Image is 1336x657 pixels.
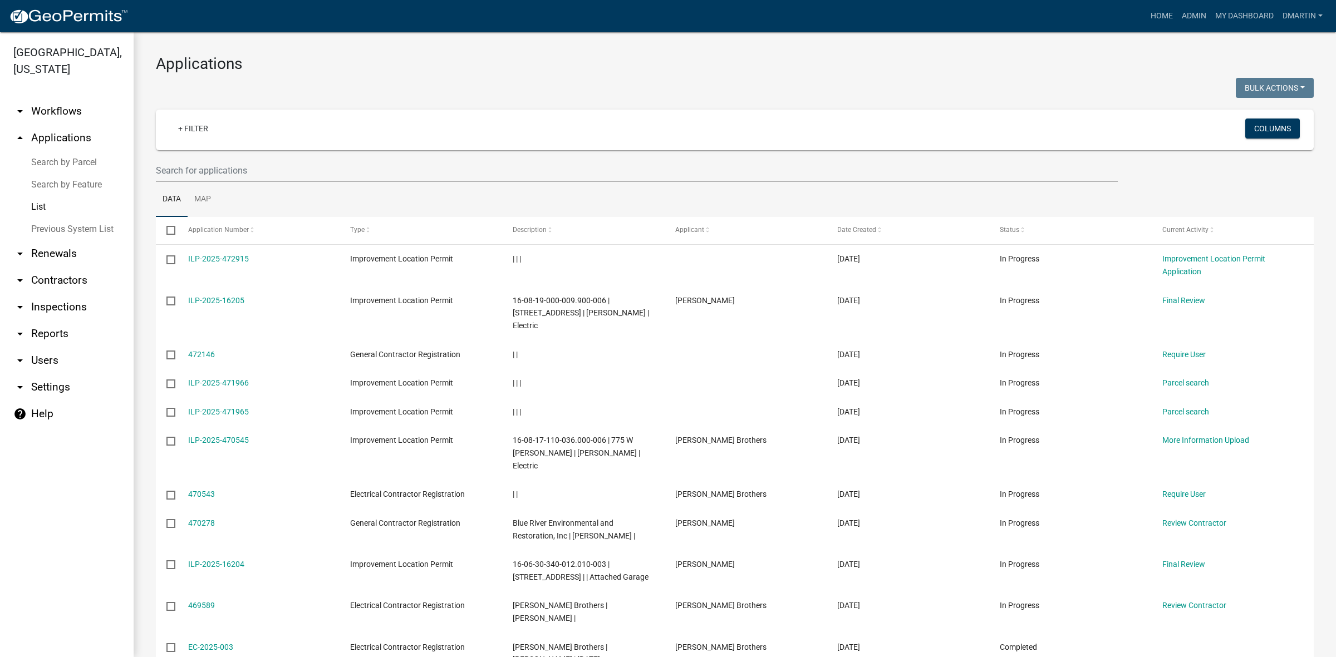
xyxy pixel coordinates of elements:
[13,274,27,287] i: arrow_drop_down
[188,296,244,305] a: ILP-2025-16205
[1000,378,1039,387] span: In Progress
[837,601,860,610] span: 08/26/2025
[350,407,453,416] span: Improvement Location Permit
[188,407,249,416] a: ILP-2025-471965
[350,436,453,444] span: Improvement Location Permit
[350,518,460,527] span: General Contractor Registration
[350,350,460,359] span: General Contractor Registration
[13,247,27,260] i: arrow_drop_down
[837,226,876,234] span: Date Created
[1236,78,1314,98] button: Bulk Actions
[513,350,518,359] span: | |
[1278,6,1327,27] a: dmartin
[188,226,249,234] span: Application Number
[1162,378,1209,387] a: Parcel search
[837,378,860,387] span: 09/02/2025
[675,490,767,498] span: Peterman Brothers
[1000,518,1039,527] span: In Progress
[675,518,735,527] span: Stacie Marlow
[675,436,767,444] span: Peterman Brothers
[1151,217,1314,244] datatable-header-cell: Current Activity
[1162,560,1205,569] a: Final Review
[675,226,704,234] span: Applicant
[513,378,521,387] span: | | |
[350,490,465,498] span: Electrical Contractor Registration
[1211,6,1278,27] a: My Dashboard
[156,159,1118,182] input: Search for applications
[188,643,233,651] a: EC-2025-003
[350,560,453,569] span: Improvement Location Permit
[13,354,27,367] i: arrow_drop_down
[837,407,860,416] span: 09/02/2025
[1162,436,1249,444] a: More Information Upload
[156,55,1314,73] h3: Applications
[837,490,860,498] span: 08/28/2025
[1000,436,1039,444] span: In Progress
[1000,407,1039,416] span: In Progress
[13,105,27,118] i: arrow_drop_down
[664,217,827,244] datatable-header-cell: Applicant
[837,296,860,305] span: 09/03/2025
[837,643,860,651] span: 08/25/2025
[513,560,649,581] span: 16-06-30-340-012.010-003 | 2019 N CO RD 450 W | | Attached Garage
[1245,118,1300,139] button: Columns
[188,254,249,263] a: ILP-2025-472915
[513,518,635,540] span: Blue River Environmental and Restoration, Inc | Stacie Marlow |
[156,217,177,244] datatable-header-cell: Select
[513,601,607,623] span: Peterman Brothers | Olivia Ventura |
[1000,254,1039,263] span: In Progress
[1000,560,1039,569] span: In Progress
[513,436,640,470] span: 16-08-17-110-036.000-006 | 775 W SANCHEZ TR | ASHLEY MILLER | Electric
[837,518,860,527] span: 08/27/2025
[1000,296,1039,305] span: In Progress
[1162,254,1265,276] a: Improvement Location Permit Application
[675,560,735,569] span: Sarah Eckert
[1162,226,1209,234] span: Current Activity
[675,601,767,610] span: Peterman Brothers
[1000,490,1039,498] span: In Progress
[675,296,735,305] span: Debbie Martin
[188,182,218,218] a: Map
[1162,601,1226,610] a: Review Contractor
[837,436,860,444] span: 08/28/2025
[13,381,27,394] i: arrow_drop_down
[989,217,1152,244] datatable-header-cell: Status
[1162,407,1209,416] a: Parcel search
[156,182,188,218] a: Data
[188,378,249,387] a: ILP-2025-471966
[1146,6,1177,27] a: Home
[188,560,244,569] a: ILP-2025-16204
[1162,490,1206,498] a: Require User
[350,643,465,651] span: Electrical Contractor Registration
[340,217,502,244] datatable-header-cell: Type
[1000,350,1039,359] span: In Progress
[1162,518,1226,527] a: Review Contractor
[502,217,665,244] datatable-header-cell: Description
[827,217,989,244] datatable-header-cell: Date Created
[188,601,215,610] a: 469589
[188,436,249,444] a: ILP-2025-470545
[13,131,27,145] i: arrow_drop_up
[513,490,518,498] span: | |
[188,490,215,498] a: 470543
[350,601,465,610] span: Electrical Contractor Registration
[350,378,453,387] span: Improvement Location Permit
[513,296,649,330] span: 16-08-19-000-009.900-006 | 3056 N CO RD 850 E | Jonathan Crowe | Electric
[350,226,365,234] span: Type
[837,254,860,263] span: 09/03/2025
[177,217,340,244] datatable-header-cell: Application Number
[1000,643,1037,651] span: Completed
[513,407,521,416] span: | | |
[1162,296,1205,305] a: Final Review
[1000,601,1039,610] span: In Progress
[13,407,27,421] i: help
[169,118,217,139] a: + Filter
[188,350,215,359] a: 472146
[1000,226,1019,234] span: Status
[837,350,860,359] span: 09/02/2025
[837,560,860,569] span: 08/27/2025
[513,254,521,263] span: | | |
[350,254,453,263] span: Improvement Location Permit
[1162,350,1206,359] a: Require User
[188,518,215,527] a: 470278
